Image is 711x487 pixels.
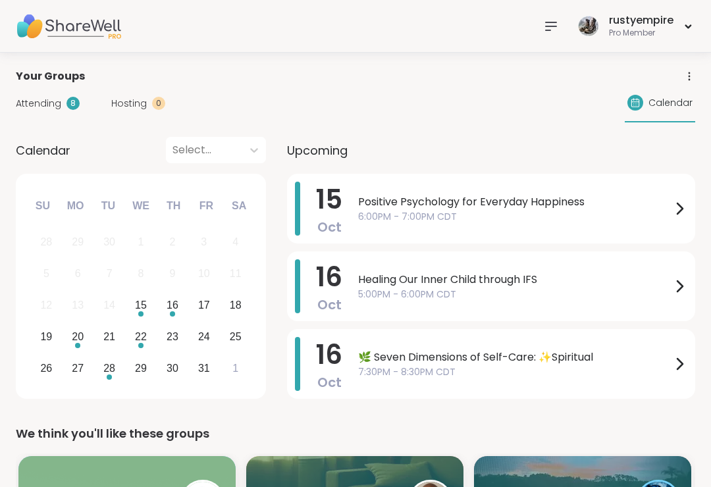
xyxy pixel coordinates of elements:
[28,192,57,220] div: Su
[138,233,144,251] div: 1
[358,210,671,224] span: 6:00PM - 7:00PM CDT
[221,292,250,320] div: Choose Saturday, October 18th, 2025
[72,359,84,377] div: 27
[221,228,250,257] div: Not available Saturday, October 4th, 2025
[95,228,124,257] div: Not available Tuesday, September 30th, 2025
[232,233,238,251] div: 4
[40,328,52,346] div: 19
[317,295,342,314] span: Oct
[358,288,671,301] span: 5:00PM - 6:00PM CDT
[167,359,178,377] div: 30
[169,265,175,282] div: 9
[159,354,187,382] div: Choose Thursday, October 30th, 2025
[32,228,61,257] div: Not available Sunday, September 28th, 2025
[198,359,210,377] div: 31
[64,260,92,288] div: Not available Monday, October 6th, 2025
[159,322,187,351] div: Choose Thursday, October 23rd, 2025
[221,322,250,351] div: Choose Saturday, October 25th, 2025
[127,228,155,257] div: Not available Wednesday, October 1st, 2025
[64,228,92,257] div: Not available Monday, September 29th, 2025
[578,16,599,37] img: rustyempire
[16,68,85,84] span: Your Groups
[167,328,178,346] div: 23
[287,141,348,159] span: Upcoming
[159,260,187,288] div: Not available Thursday, October 9th, 2025
[107,265,113,282] div: 7
[224,192,253,220] div: Sa
[16,424,695,443] div: We think you'll like these groups
[32,292,61,320] div: Not available Sunday, October 12th, 2025
[72,328,84,346] div: 20
[127,354,155,382] div: Choose Wednesday, October 29th, 2025
[317,218,342,236] span: Oct
[32,322,61,351] div: Choose Sunday, October 19th, 2025
[127,292,155,320] div: Choose Wednesday, October 15th, 2025
[32,354,61,382] div: Choose Sunday, October 26th, 2025
[190,228,218,257] div: Not available Friday, October 3rd, 2025
[103,328,115,346] div: 21
[40,296,52,314] div: 12
[190,354,218,382] div: Choose Friday, October 31st, 2025
[159,192,188,220] div: Th
[198,296,210,314] div: 17
[190,292,218,320] div: Choose Friday, October 17th, 2025
[93,192,122,220] div: Tu
[230,296,242,314] div: 18
[648,96,693,110] span: Calendar
[198,328,210,346] div: 24
[40,359,52,377] div: 26
[609,13,673,28] div: rustyempire
[221,354,250,382] div: Choose Saturday, November 1st, 2025
[317,373,342,392] span: Oct
[138,265,144,282] div: 8
[103,233,115,251] div: 30
[152,97,165,110] div: 0
[232,359,238,377] div: 1
[135,328,147,346] div: 22
[135,359,147,377] div: 29
[30,226,251,384] div: month 2025-10
[159,292,187,320] div: Choose Thursday, October 16th, 2025
[75,265,81,282] div: 6
[358,272,671,288] span: Healing Our Inner Child through IFS
[72,233,84,251] div: 29
[316,336,342,373] span: 16
[230,328,242,346] div: 25
[358,194,671,210] span: Positive Psychology for Everyday Happiness
[316,259,342,295] span: 16
[95,354,124,382] div: Choose Tuesday, October 28th, 2025
[192,192,221,220] div: Fr
[127,322,155,351] div: Choose Wednesday, October 22nd, 2025
[609,28,673,39] div: Pro Member
[61,192,90,220] div: Mo
[135,296,147,314] div: 15
[167,296,178,314] div: 16
[358,365,671,379] span: 7:30PM - 8:30PM CDT
[127,260,155,288] div: Not available Wednesday, October 8th, 2025
[159,228,187,257] div: Not available Thursday, October 2nd, 2025
[221,260,250,288] div: Not available Saturday, October 11th, 2025
[103,296,115,314] div: 14
[95,292,124,320] div: Not available Tuesday, October 14th, 2025
[32,260,61,288] div: Not available Sunday, October 5th, 2025
[66,97,80,110] div: 8
[230,265,242,282] div: 11
[169,233,175,251] div: 2
[64,354,92,382] div: Choose Monday, October 27th, 2025
[103,359,115,377] div: 28
[126,192,155,220] div: We
[16,97,61,111] span: Attending
[190,322,218,351] div: Choose Friday, October 24th, 2025
[95,260,124,288] div: Not available Tuesday, October 7th, 2025
[198,265,210,282] div: 10
[201,233,207,251] div: 3
[40,233,52,251] div: 28
[358,349,671,365] span: 🌿 Seven Dimensions of Self-Care: ✨Spiritual
[16,3,121,49] img: ShareWell Nav Logo
[72,296,84,314] div: 13
[16,141,70,159] span: Calendar
[64,292,92,320] div: Not available Monday, October 13th, 2025
[190,260,218,288] div: Not available Friday, October 10th, 2025
[316,181,342,218] span: 15
[111,97,147,111] span: Hosting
